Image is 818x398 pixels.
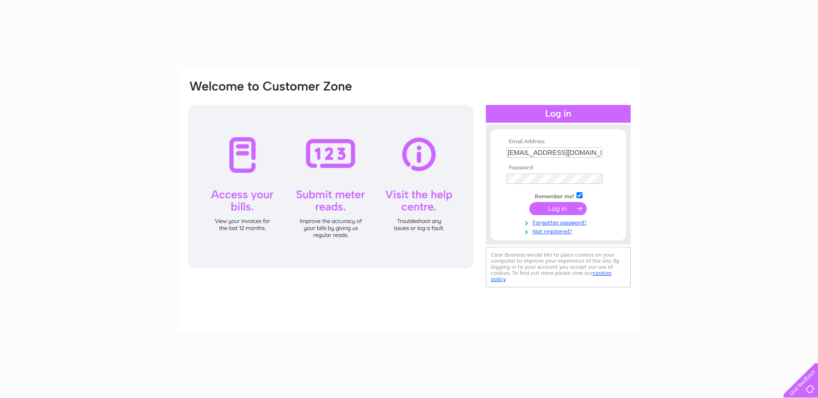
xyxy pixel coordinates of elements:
a: Not registered? [506,226,612,235]
th: Email Address: [504,139,612,145]
div: Clear Business would like to place cookies on your computer to improve your experience of the sit... [486,247,631,287]
input: Submit [529,202,587,215]
td: Remember me? [504,191,612,200]
a: cookies policy [491,270,612,282]
a: Forgotten password? [506,217,612,226]
th: Password: [504,165,612,171]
